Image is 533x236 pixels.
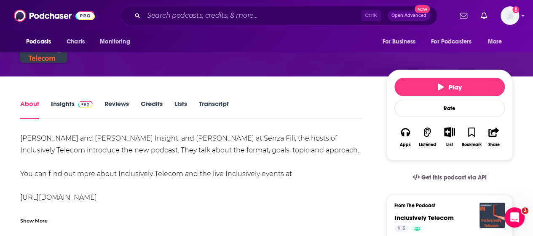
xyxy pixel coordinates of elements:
[446,142,453,147] div: List
[441,127,458,136] button: Show More Button
[382,36,415,48] span: For Business
[438,83,462,91] span: Play
[20,193,97,201] a: [URL][DOMAIN_NAME]
[394,78,505,96] button: Play
[20,34,62,50] button: open menu
[522,207,528,214] span: 2
[78,101,93,108] img: Podchaser Pro
[61,34,90,50] a: Charts
[477,8,490,23] a: Show notifications dropdown
[100,36,130,48] span: Monitoring
[394,225,409,232] a: 5
[51,100,93,119] a: InsightsPodchaser Pro
[504,207,525,228] iframe: Intercom live chat
[376,34,426,50] button: open menu
[104,100,129,119] a: Reviews
[415,5,430,13] span: New
[421,174,487,181] span: Get this podcast via API
[67,36,85,48] span: Charts
[501,6,519,25] span: Logged in as mindyn
[488,36,502,48] span: More
[416,122,438,152] button: Listened
[174,100,187,119] a: Lists
[419,142,436,147] div: Listened
[20,100,39,119] a: About
[94,34,141,50] button: open menu
[121,6,437,25] div: Search podcasts, credits, & more...
[461,122,482,152] button: Bookmark
[501,6,519,25] img: User Profile
[14,8,95,24] img: Podchaser - Follow, Share and Rate Podcasts
[462,142,482,147] div: Bookmark
[431,36,471,48] span: For Podcasters
[394,214,454,222] a: Inclusively Telecom
[400,142,411,147] div: Apps
[406,167,493,188] a: Get this podcast via API
[402,225,405,233] span: 5
[512,6,519,13] svg: Add a profile image
[501,6,519,25] button: Show profile menu
[394,100,505,117] div: Rate
[426,34,484,50] button: open menu
[141,100,163,119] a: Credits
[482,34,513,50] button: open menu
[199,100,229,119] a: Transcript
[479,203,505,228] img: Inclusively Telecom
[439,122,461,152] div: Show More ButtonList
[394,203,498,209] h3: From The Podcast
[456,8,471,23] a: Show notifications dropdown
[394,122,416,152] button: Apps
[26,36,51,48] span: Podcasts
[488,142,499,147] div: Share
[388,11,430,21] button: Open AdvancedNew
[361,10,381,21] span: Ctrl K
[391,14,426,18] span: Open Advanced
[144,9,361,22] input: Search podcasts, credits, & more...
[483,122,505,152] button: Share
